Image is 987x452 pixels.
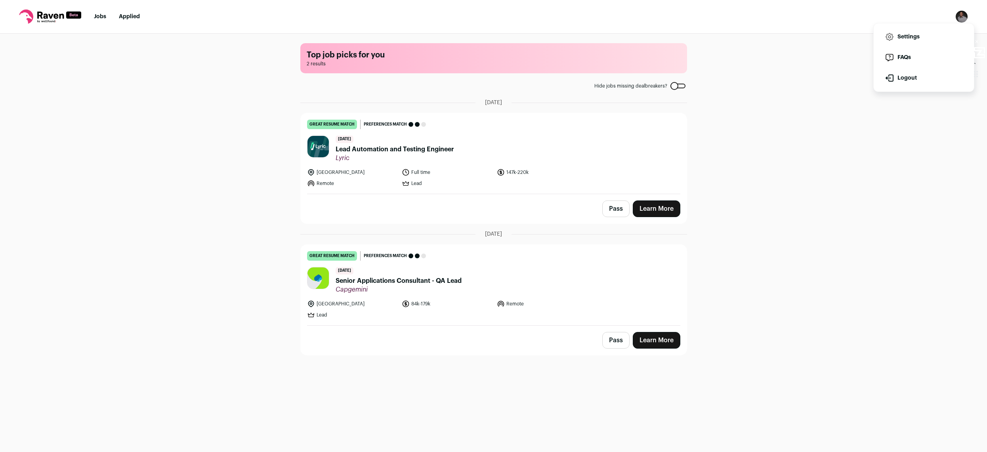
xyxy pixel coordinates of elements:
button: Pass [602,200,630,217]
li: 84k-179k [402,300,492,308]
img: 00668d69b6cc67623e1f00522aa2d1dc767c15727f8843813f38253a90e969ef [307,136,329,157]
span: Hide jobs missing dealbreakers? [594,83,667,89]
a: Settings [880,27,968,46]
span: [DATE] [485,99,502,107]
div: great resume match [307,120,357,129]
span: [DATE] [336,135,353,143]
img: 2546378-medium_jpg [955,10,968,23]
span: Capgemini [336,286,462,294]
span: Senior Applications Consultant - QA Lead [336,276,462,286]
span: Preferences match [364,120,407,128]
span: [DATE] [485,230,502,238]
li: 147k-220k [497,168,587,176]
li: [GEOGRAPHIC_DATA] [307,300,397,308]
li: Lead [402,179,492,187]
li: [GEOGRAPHIC_DATA] [307,168,397,176]
span: Lead Automation and Testing Engineer [336,145,454,154]
button: Open dropdown [955,10,968,23]
li: Remote [307,179,397,187]
a: great resume match Preferences match [DATE] Senior Applications Consultant - QA Lead Capgemini [G... [301,245,687,325]
div: great resume match [307,251,357,261]
img: 4d928dfa2a3739eb51b229f118244f5e00fcf4166cc8bb4ac5f66c46e710fbd8.jpg [307,267,329,289]
a: Learn More [633,332,680,349]
button: Logout [880,69,968,88]
span: 2 results [307,61,681,67]
a: Applied [119,14,140,19]
a: great resume match Preferences match [DATE] Lead Automation and Testing Engineer Lyric [GEOGRAPHI... [301,113,687,194]
a: FAQs [880,48,968,67]
span: [DATE] [336,267,353,275]
h1: Top job picks for you [307,50,681,61]
li: Lead [307,311,397,319]
li: Remote [497,300,587,308]
a: Jobs [94,14,106,19]
button: Pass [602,332,630,349]
a: Learn More [633,200,680,217]
span: Preferences match [364,252,407,260]
li: Full time [402,168,492,176]
span: Lyric [336,154,454,162]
